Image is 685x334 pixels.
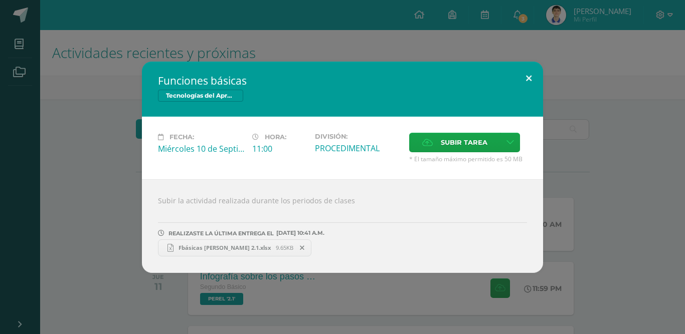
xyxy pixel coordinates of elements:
label: División: [315,133,401,140]
div: PROCEDIMENTAL [315,143,401,154]
span: Remover entrega [294,242,311,253]
span: * El tamaño máximo permitido es 50 MB [409,155,527,163]
button: Close (Esc) [515,62,543,96]
div: 11:00 [252,143,307,154]
span: Subir tarea [441,133,487,152]
span: Hora: [265,133,286,141]
span: Tecnologías del Aprendizaje y la Comunicación [158,90,243,102]
div: Subir la actividad realizada durante los periodos de clases [142,179,543,273]
span: REALIZASTE LA ÚLTIMA ENTREGA EL [168,230,274,237]
span: 9.65KB [276,244,293,251]
a: Fbásicas [PERSON_NAME] 2.1.xlsx 9.65KB [158,239,311,256]
span: Fecha: [169,133,194,141]
span: [DATE] 10:41 A.M. [274,233,324,233]
div: Miércoles 10 de Septiembre [158,143,244,154]
h2: Funciones básicas [158,74,527,88]
span: Fbásicas [PERSON_NAME] 2.1.xlsx [174,244,276,251]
